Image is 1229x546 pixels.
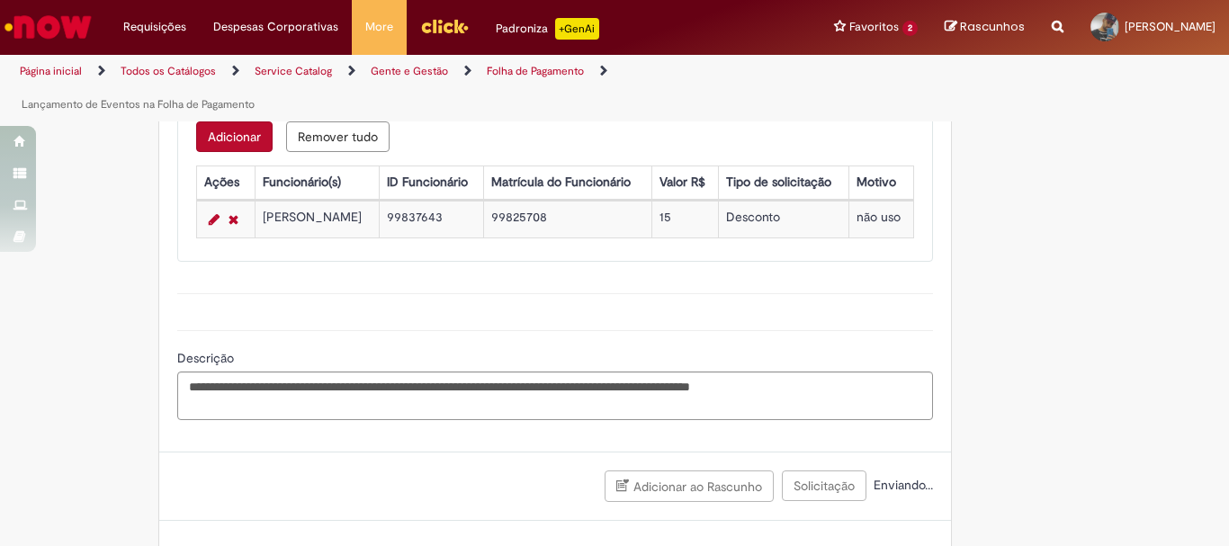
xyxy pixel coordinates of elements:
span: Despesas Corporativas [213,18,338,36]
div: Padroniza [496,18,599,40]
td: Desconto [718,201,849,237]
th: Ações [196,166,255,199]
td: 99837643 [380,201,484,237]
td: 15 [651,201,718,237]
a: Remover linha 1 [224,209,243,230]
span: More [365,18,393,36]
button: Remove all rows for Outras Solicitações [286,121,390,152]
span: Enviando... [870,477,933,493]
th: Matrícula do Funcionário [484,166,652,199]
a: Editar Linha 1 [204,209,224,230]
ul: Trilhas de página [13,55,806,121]
th: ID Funcionário [380,166,484,199]
span: Descrição [177,350,238,366]
button: Add a row for Outras Solicitações [196,121,273,152]
td: 99825708 [484,201,652,237]
span: [PERSON_NAME] [1125,19,1216,34]
th: Tipo de solicitação [718,166,849,199]
p: +GenAi [555,18,599,40]
img: ServiceNow [2,9,94,45]
th: Valor R$ [651,166,718,199]
a: Lançamento de Eventos na Folha de Pagamento [22,97,255,112]
td: não uso [849,201,914,237]
td: [PERSON_NAME] [256,201,380,237]
span: Requisições [123,18,186,36]
img: click_logo_yellow_360x200.png [420,13,469,40]
th: Funcionário(s) [256,166,380,199]
a: Todos os Catálogos [121,64,216,78]
span: Rascunhos [960,18,1025,35]
a: Página inicial [20,64,82,78]
a: Folha de Pagamento [487,64,584,78]
th: Motivo [849,166,914,199]
textarea: Descrição [177,371,933,420]
a: Rascunhos [945,19,1025,36]
span: Favoritos [849,18,899,36]
a: Service Catalog [255,64,332,78]
a: Gente e Gestão [371,64,448,78]
span: 2 [902,21,918,36]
